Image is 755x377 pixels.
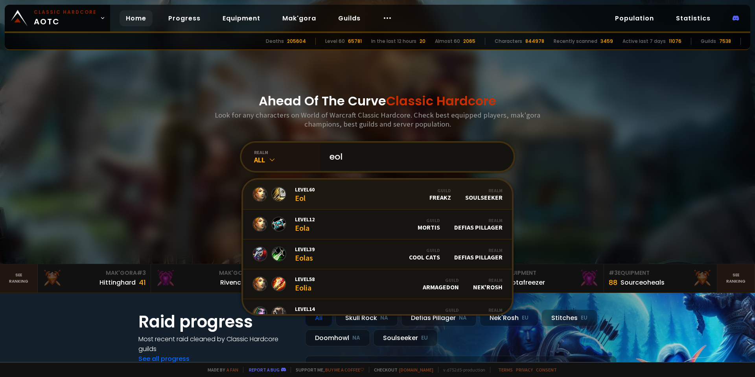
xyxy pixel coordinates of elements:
[480,309,538,326] div: Nek'Rosh
[243,269,512,299] a: Level58EoliaGuildArmagedonRealmNek'Rosh
[305,329,370,346] div: Doomhowl
[373,329,438,346] div: Soulseeker
[291,367,364,373] span: Support me,
[609,269,712,277] div: Equipment
[34,9,97,16] small: Classic Hardcore
[34,9,97,28] span: AOTC
[259,92,496,110] h1: Ahead Of The Curve
[495,269,599,277] div: Equipment
[380,314,388,322] small: NA
[295,305,315,313] span: Level 14
[203,367,238,373] span: Made by
[473,277,503,291] div: Nek'Rosh
[438,367,485,373] span: v. d752d5 - production
[5,5,110,31] a: Classic HardcoreAOTC
[536,367,557,373] a: Consent
[609,277,617,288] div: 88
[138,334,296,354] h4: Most recent raid cleaned by Classic Hardcore guilds
[465,188,503,193] div: Realm
[516,367,533,373] a: Privacy
[295,246,315,253] span: Level 39
[325,143,504,171] input: Search a character...
[459,314,467,322] small: NA
[473,307,503,321] div: Nek'Rosh
[295,276,315,283] span: Level 58
[609,269,618,277] span: # 3
[421,334,428,342] small: EU
[418,217,440,223] div: Guild
[424,307,459,321] div: Witness Me
[525,38,544,45] div: 844978
[522,314,528,322] small: EU
[719,38,731,45] div: 7538
[600,38,613,45] div: 3459
[423,277,459,291] div: Armagedon
[717,264,755,292] a: Seeranking
[254,149,320,155] div: realm
[401,309,477,326] div: Defias Pillager
[249,367,280,373] a: Report a bug
[399,367,433,373] a: [DOMAIN_NAME]
[621,278,665,287] div: Sourceoheals
[418,217,440,231] div: Mortis
[295,186,315,203] div: Eol
[139,277,146,288] div: 41
[254,155,320,164] div: All
[295,216,315,233] div: Eola
[243,299,512,329] a: Level14EolinGuildWitness MeRealmNek'Rosh
[473,307,503,313] div: Realm
[369,367,433,373] span: Checkout
[138,309,296,334] h1: Raid progress
[42,269,146,277] div: Mak'Gora
[151,264,264,292] a: Mak'Gora#2Rivench100
[454,217,503,223] div: Realm
[454,247,503,261] div: Defias Pillager
[305,309,332,326] div: All
[220,278,245,287] div: Rivench
[120,10,153,26] a: Home
[609,10,660,26] a: Population
[243,180,512,210] a: Level60EolGuildFreakzRealmSoulseeker
[295,216,315,223] span: Level 12
[554,38,597,45] div: Recently scanned
[424,307,459,313] div: Guild
[491,264,604,292] a: #2Equipment88Notafreezer
[332,10,367,26] a: Guilds
[335,309,398,326] div: Skull Rock
[454,217,503,231] div: Defias Pillager
[463,38,475,45] div: 2065
[137,269,146,277] span: # 3
[371,38,416,45] div: In the last 12 hours
[423,277,459,283] div: Guild
[295,186,315,193] span: Level 60
[266,38,284,45] div: Deaths
[352,334,360,342] small: NA
[622,38,666,45] div: Active last 7 days
[295,305,315,322] div: Eolin
[429,188,451,201] div: Freakz
[429,188,451,193] div: Guild
[454,247,503,253] div: Realm
[498,367,513,373] a: Terms
[473,277,503,283] div: Realm
[305,356,617,377] a: [DATE]zgpetri on godDefias Pillager8 /90
[670,10,717,26] a: Statistics
[386,92,496,110] span: Classic Hardcore
[156,269,259,277] div: Mak'Gora
[409,247,440,253] div: Guild
[226,367,238,373] a: a fan
[507,278,545,287] div: Notafreezer
[138,354,190,363] a: See all progress
[669,38,681,45] div: 11076
[604,264,717,292] a: #3Equipment88Sourceoheals
[541,309,597,326] div: Stitches
[276,10,322,26] a: Mak'gora
[420,38,425,45] div: 20
[409,247,440,261] div: Cool Cats
[212,110,543,129] h3: Look for any characters on World of Warcraft Classic Hardcore. Check best equipped players, mak'g...
[581,314,587,322] small: EU
[38,264,151,292] a: Mak'Gora#3Hittinghard41
[295,246,315,263] div: Eolas
[243,210,512,239] a: Level12EolaGuildMortisRealmDefias Pillager
[465,188,503,201] div: Soulseeker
